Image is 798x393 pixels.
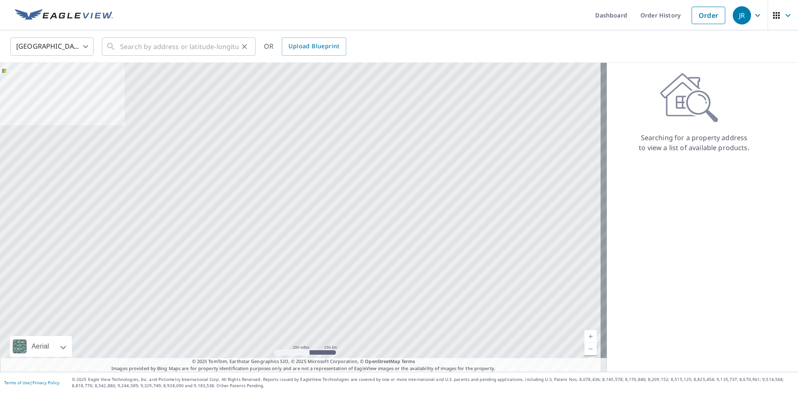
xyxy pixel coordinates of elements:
[15,9,113,22] img: EV Logo
[584,343,597,355] a: Current Level 5, Zoom Out
[692,7,725,24] a: Order
[282,37,346,56] a: Upload Blueprint
[365,358,400,364] a: OpenStreetMap
[120,35,239,58] input: Search by address or latitude-longitude
[192,358,415,365] span: © 2025 TomTom, Earthstar Geographics SIO, © 2025 Microsoft Corporation, ©
[4,380,59,385] p: |
[584,330,597,343] a: Current Level 5, Zoom In
[72,376,794,389] p: © 2025 Eagle View Technologies, Inc. and Pictometry International Corp. All Rights Reserved. Repo...
[10,35,94,58] div: [GEOGRAPHIC_DATA]
[264,37,346,56] div: OR
[10,336,72,357] div: Aerial
[401,358,415,364] a: Terms
[32,380,59,386] a: Privacy Policy
[288,41,339,52] span: Upload Blueprint
[239,41,250,52] button: Clear
[4,380,30,386] a: Terms of Use
[733,6,751,25] div: JR
[638,133,750,153] p: Searching for a property address to view a list of available products.
[29,336,52,357] div: Aerial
